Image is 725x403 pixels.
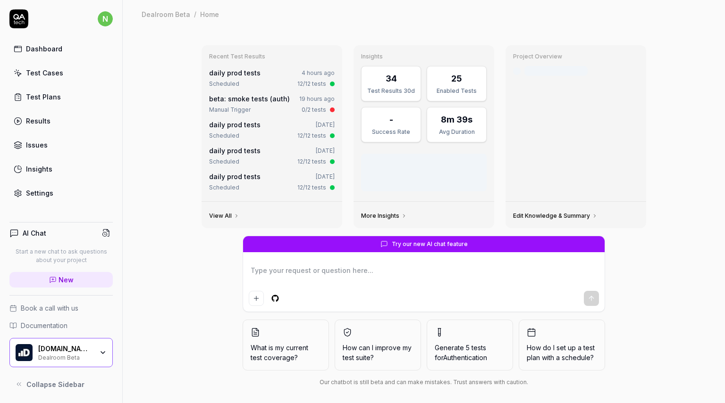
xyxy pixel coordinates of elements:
a: Dashboard [9,40,113,58]
time: [DATE] [316,173,335,180]
div: Issues [26,140,48,150]
span: n [98,11,113,26]
a: Test Cases [9,64,113,82]
div: 0/2 tests [302,106,326,114]
div: Success Rate [367,128,415,136]
span: Try our new AI chat feature [392,240,468,248]
div: Scheduled [209,132,239,140]
div: 12/12 tests [297,157,326,166]
div: Avg Duration [433,128,481,136]
div: Manual Trigger [209,106,251,114]
h4: AI Chat [23,228,46,238]
div: Insights [26,164,52,174]
a: Book a call with us [9,303,113,313]
button: Dealroom.co B.V. Logo[DOMAIN_NAME] B.V.Dealroom Beta [9,338,113,367]
a: New [9,272,113,288]
span: Book a call with us [21,303,78,313]
a: beta: smoke tests (auth)19 hours agoManual Trigger0/2 tests [207,92,337,116]
div: 34 [386,72,397,85]
div: Home [200,9,219,19]
span: How can I improve my test suite? [343,343,413,362]
a: daily prod tests4 hours agoScheduled12/12 tests [207,66,337,90]
div: Scheduled [209,183,239,192]
div: Test Plans [26,92,61,102]
a: daily prod tests [209,69,261,77]
a: Issues [9,136,113,154]
div: Enabled Tests [433,87,481,95]
time: [DATE] [316,121,335,128]
a: View All [209,212,239,220]
img: Dealroom.co B.V. Logo [16,344,33,361]
div: 12/12 tests [297,80,326,88]
div: 25 [451,72,462,85]
div: 8m 39s [441,113,472,126]
div: Our chatbot is still beta and can make mistakes. Trust answers with caution. [243,378,605,387]
button: n [98,9,113,28]
h3: Recent Test Results [209,53,335,60]
span: Documentation [21,321,67,330]
div: / [194,9,196,19]
div: Test Cases [26,68,63,78]
time: 4 hours ago [302,69,335,76]
a: daily prod tests[DATE]Scheduled12/12 tests [207,118,337,142]
div: Last crawled [DATE] [524,66,588,76]
a: daily prod tests [209,121,261,129]
a: daily prod tests [209,173,261,181]
a: Test Plans [9,88,113,106]
span: What is my current test coverage? [251,343,321,362]
time: [DATE] [316,147,335,154]
button: How do I set up a test plan with a schedule? [519,320,605,370]
div: Scheduled [209,80,239,88]
div: 12/12 tests [297,132,326,140]
a: More Insights [361,212,407,220]
button: How can I improve my test suite? [335,320,421,370]
span: How do I set up a test plan with a schedule? [527,343,597,362]
a: beta: smoke tests (auth) [209,95,290,103]
div: - [389,113,393,126]
div: Scheduled [209,157,239,166]
span: Generate 5 tests for Authentication [435,344,487,362]
div: 12/12 tests [297,183,326,192]
a: daily prod tests [209,147,261,155]
time: 19 hours ago [299,95,335,102]
button: Collapse Sidebar [9,375,113,394]
a: Edit Knowledge & Summary [513,212,598,220]
h3: Project Overview [513,53,639,60]
a: Results [9,112,113,130]
button: What is my current test coverage? [243,320,329,370]
button: Generate 5 tests forAuthentication [427,320,513,370]
button: Add attachment [249,291,264,306]
div: Dashboard [26,44,62,54]
a: Settings [9,184,113,202]
div: Dealroom.co B.V. [38,345,93,353]
a: daily prod tests[DATE]Scheduled12/12 tests [207,170,337,194]
div: Test Results 30d [367,87,415,95]
div: Dealroom Beta [38,353,93,361]
a: Insights [9,160,113,178]
div: Settings [26,188,53,198]
a: daily prod tests[DATE]Scheduled12/12 tests [207,144,337,168]
span: New [59,275,74,285]
span: Collapse Sidebar [26,379,84,389]
a: Documentation [9,321,113,330]
div: Results [26,116,51,126]
p: Start a new chat to ask questions about your project [9,247,113,264]
div: Dealroom Beta [142,9,190,19]
h3: Insights [361,53,487,60]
